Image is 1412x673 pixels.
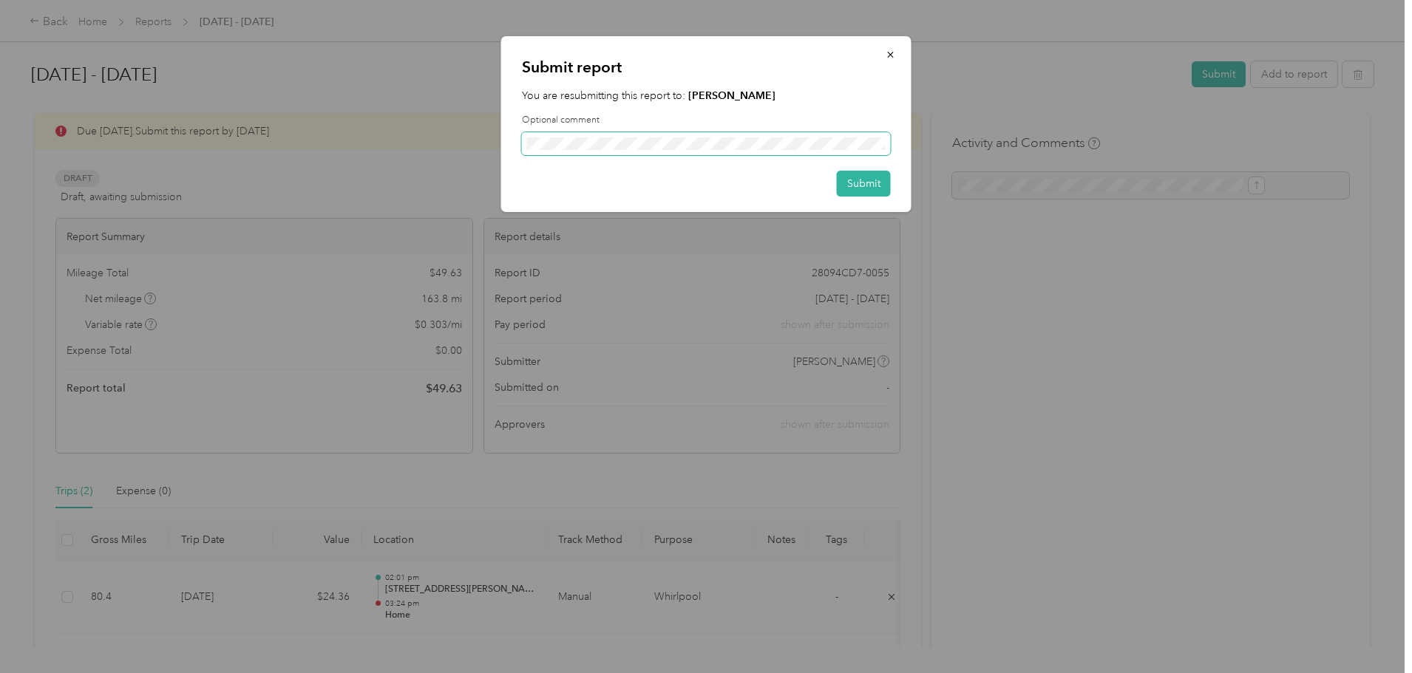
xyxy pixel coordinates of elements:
[837,171,891,197] button: Submit
[522,88,891,103] p: You are resubmitting this report to:
[688,89,775,102] strong: [PERSON_NAME]
[522,57,891,78] p: Submit report
[1329,590,1412,673] iframe: Everlance-gr Chat Button Frame
[522,114,891,127] label: Optional comment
